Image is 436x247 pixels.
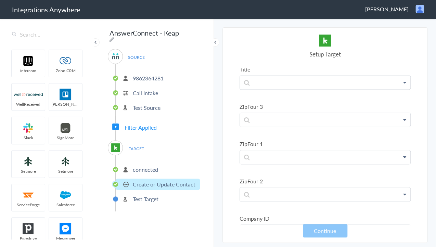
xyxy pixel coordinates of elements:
[240,140,411,148] label: ZipFour 1
[14,122,43,134] img: slack-logo.svg
[14,89,43,100] img: wr-logo.svg
[49,168,82,174] span: Setmore
[12,235,45,241] span: Pipedrive
[12,135,45,141] span: Slack
[125,123,157,131] span: Filter Applied
[49,68,82,74] span: Zoho CRM
[14,55,43,67] img: intercom-logo.svg
[12,202,45,208] span: ServiceForge
[51,122,80,134] img: signmore-logo.png
[133,180,195,188] p: Create or Update Contact
[14,156,43,167] img: setmoreNew.jpg
[51,89,80,100] img: trello.png
[111,52,120,61] img: answerconnect-logo.svg
[51,156,80,167] img: setmoreNew.jpg
[49,101,82,107] span: [PERSON_NAME]
[51,55,80,67] img: zoho-logo.svg
[415,5,424,13] img: user.png
[49,202,82,208] span: Salesforce
[12,101,45,107] span: WellReceived
[14,189,43,201] img: serviceforge-icon.png
[240,177,411,185] label: ZipFour 2
[303,224,347,237] button: Continue
[7,28,87,41] input: Search...
[12,168,45,174] span: Setmore
[14,223,43,234] img: pipedrive.png
[49,135,82,141] span: SignMore
[133,89,158,97] p: Call Intake
[111,143,120,152] img: keap.png
[319,35,331,47] img: keap.png
[133,104,161,112] p: Test Source
[12,68,45,74] span: intercom
[240,214,411,222] label: Company ID
[240,103,411,110] label: ZipFour 3
[240,65,411,73] label: Title
[133,74,164,82] p: 9862364281
[51,189,80,201] img: salesforce-logo.svg
[240,50,411,58] h4: Setup Target
[133,195,158,203] p: Test Target
[12,5,80,14] h1: Integrations Anywhere
[123,144,149,153] span: TARGET
[365,5,409,13] span: [PERSON_NAME]
[49,235,82,241] span: Messenger
[133,166,158,173] p: connected
[51,223,80,234] img: FBM.png
[123,53,149,62] span: SOURCE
